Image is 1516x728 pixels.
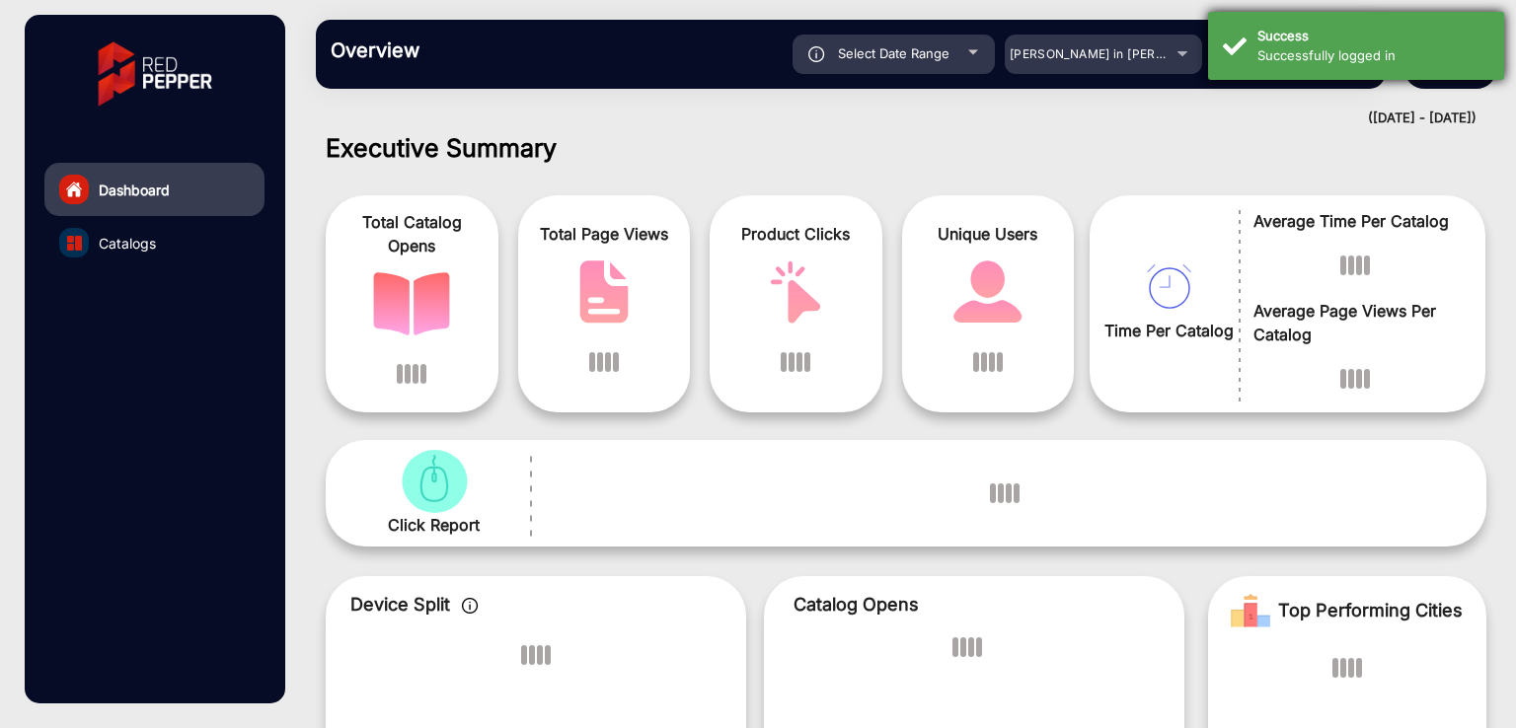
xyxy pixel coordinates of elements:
span: Average Page Views Per Catalog [1253,299,1456,346]
span: Unique Users [917,222,1060,246]
span: Select Date Range [838,45,949,61]
div: Successfully logged in [1257,46,1489,66]
div: Success [1257,27,1489,46]
span: Total Page Views [533,222,676,246]
span: Total Catalog Opens [341,210,484,257]
span: Catalogs [99,233,156,254]
img: icon [808,46,825,62]
span: Device Split [350,594,450,615]
img: catalog [1147,264,1191,309]
img: home [65,181,83,198]
img: catalog [566,260,643,324]
img: catalog [757,260,834,324]
p: Catalog Opens [794,591,1155,618]
img: catalog [373,272,450,335]
span: Product Clicks [724,222,868,246]
h3: Overview [331,38,607,62]
h1: Executive Summary [326,133,1486,163]
img: catalog [949,260,1026,324]
span: Top Performing Cities [1278,591,1463,630]
img: vmg-logo [84,25,226,123]
div: ([DATE] - [DATE]) [296,109,1477,128]
span: [PERSON_NAME] in [PERSON_NAME] [1010,46,1228,61]
img: icon [462,598,479,614]
img: catalog [67,236,82,251]
span: Click Report [388,513,480,537]
span: Dashboard [99,180,170,200]
span: Average Time Per Catalog [1253,209,1456,233]
a: Dashboard [44,163,265,216]
a: Catalogs [44,216,265,269]
img: Rank image [1231,591,1270,630]
img: catalog [396,450,473,513]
